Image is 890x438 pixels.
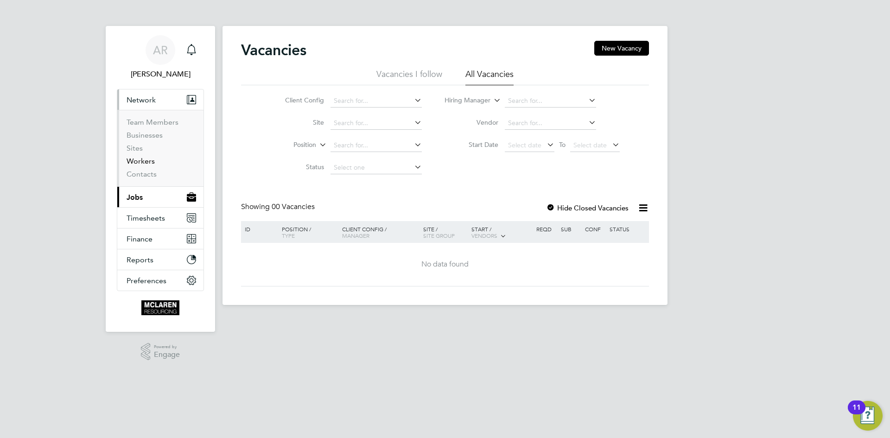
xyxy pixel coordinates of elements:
[445,140,498,149] label: Start Date
[271,96,324,104] label: Client Config
[106,26,215,332] nav: Main navigation
[127,157,155,165] a: Workers
[271,163,324,171] label: Status
[437,96,490,105] label: Hiring Manager
[154,351,180,359] span: Engage
[117,187,203,207] button: Jobs
[117,249,203,270] button: Reports
[376,69,442,85] li: Vacancies I follow
[241,202,317,212] div: Showing
[127,118,178,127] a: Team Members
[505,117,596,130] input: Search for...
[559,221,583,237] div: Sub
[421,221,470,243] div: Site /
[241,41,306,59] h2: Vacancies
[272,202,315,211] span: 00 Vacancies
[282,232,295,239] span: Type
[508,141,541,149] span: Select date
[445,118,498,127] label: Vendor
[117,110,203,186] div: Network
[275,221,340,243] div: Position /
[331,117,422,130] input: Search for...
[127,235,153,243] span: Finance
[583,221,607,237] div: Conf
[573,141,607,149] span: Select date
[556,139,568,151] span: To
[331,95,422,108] input: Search for...
[117,69,204,80] span: Arek Roziewicz
[127,193,143,202] span: Jobs
[141,343,180,361] a: Powered byEngage
[546,203,629,212] label: Hide Closed Vacancies
[154,343,180,351] span: Powered by
[342,232,369,239] span: Manager
[331,139,422,152] input: Search for...
[852,407,861,419] div: 11
[534,221,558,237] div: Reqd
[127,214,165,222] span: Timesheets
[242,260,648,269] div: No data found
[594,41,649,56] button: New Vacancy
[117,89,203,110] button: Network
[117,300,204,315] a: Go to home page
[117,229,203,249] button: Finance
[153,44,168,56] span: AR
[117,208,203,228] button: Timesheets
[127,255,153,264] span: Reports
[271,118,324,127] label: Site
[127,95,156,104] span: Network
[242,221,275,237] div: ID
[117,35,204,80] a: AR[PERSON_NAME]
[469,221,534,244] div: Start /
[127,170,157,178] a: Contacts
[471,232,497,239] span: Vendors
[331,161,422,174] input: Select one
[423,232,455,239] span: Site Group
[141,300,179,315] img: mclaren-logo-retina.png
[117,270,203,291] button: Preferences
[607,221,648,237] div: Status
[340,221,421,243] div: Client Config /
[127,276,166,285] span: Preferences
[465,69,514,85] li: All Vacancies
[263,140,316,150] label: Position
[853,401,883,431] button: Open Resource Center, 11 new notifications
[127,144,143,152] a: Sites
[505,95,596,108] input: Search for...
[127,131,163,140] a: Businesses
